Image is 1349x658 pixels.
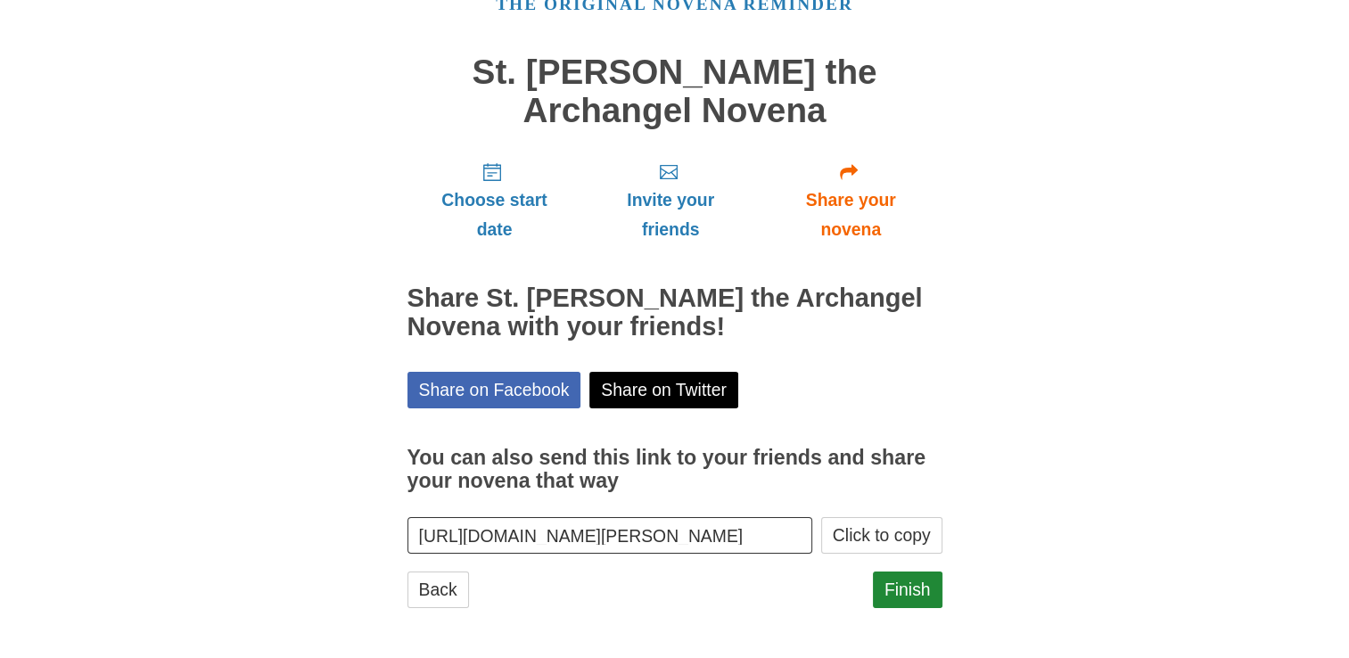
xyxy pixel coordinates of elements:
[407,53,942,129] h1: St. [PERSON_NAME] the Archangel Novena
[407,447,942,492] h3: You can also send this link to your friends and share your novena that way
[425,185,564,244] span: Choose start date
[777,185,925,244] span: Share your novena
[407,284,942,341] h2: Share St. [PERSON_NAME] the Archangel Novena with your friends!
[821,517,942,554] button: Click to copy
[407,147,582,253] a: Choose start date
[599,185,741,244] span: Invite your friends
[760,147,942,253] a: Share your novena
[581,147,759,253] a: Invite your friends
[407,572,469,608] a: Back
[873,572,942,608] a: Finish
[589,372,738,408] a: Share on Twitter
[407,372,581,408] a: Share on Facebook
